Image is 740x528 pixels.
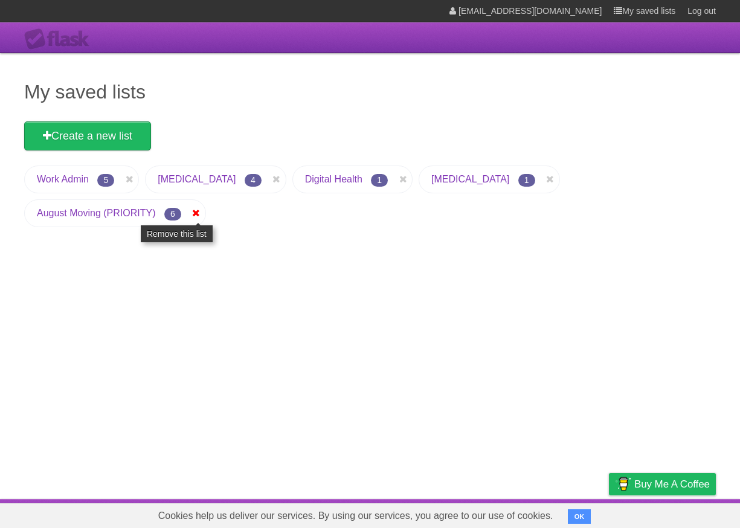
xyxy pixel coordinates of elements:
button: OK [568,509,591,524]
span: Cookies help us deliver our services. By using our services, you agree to our use of cookies. [146,504,565,528]
h1: My saved lists [24,77,716,106]
a: [MEDICAL_DATA] [158,174,236,184]
span: Buy me a coffee [634,474,710,495]
span: 4 [245,174,262,187]
a: Create a new list [24,121,151,150]
span: 5 [97,174,114,187]
a: [MEDICAL_DATA] [431,174,509,184]
a: Terms [552,502,579,525]
a: About [448,502,474,525]
img: Buy me a coffee [615,474,631,494]
a: Digital Health [305,174,362,184]
span: 1 [518,174,535,187]
div: Flask [24,28,97,50]
span: 6 [164,208,181,221]
a: August Moving (PRIORITY) [37,208,156,218]
span: 1 [371,174,388,187]
a: Privacy [593,502,625,525]
a: Work Admin [37,174,89,184]
a: Suggest a feature [640,502,716,525]
a: Developers [488,502,537,525]
a: Buy me a coffee [609,473,716,495]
